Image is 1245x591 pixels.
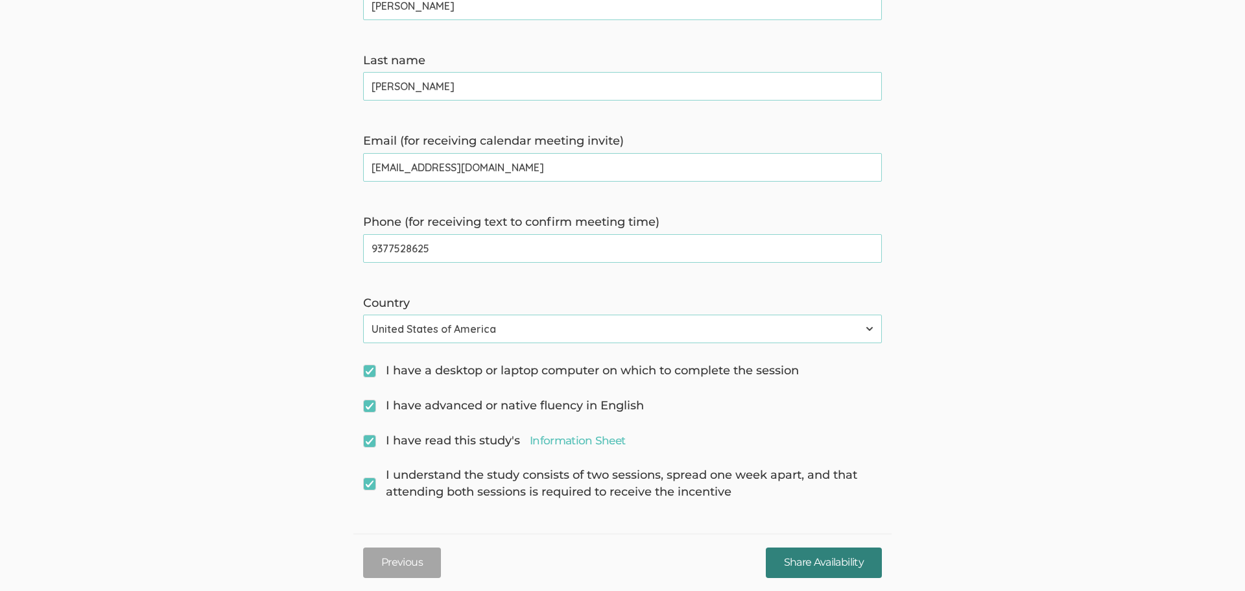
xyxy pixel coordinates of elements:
span: I understand the study consists of two sessions, spread one week apart, and that attending both s... [363,467,882,500]
span: I have a desktop or laptop computer on which to complete the session [363,363,799,380]
label: Country [363,295,882,312]
button: Previous [363,548,441,578]
span: I have advanced or native fluency in English [363,398,644,415]
label: Email (for receiving calendar meeting invite) [363,133,882,150]
a: Information Sheet [530,433,625,448]
input: Share Availability [766,548,882,578]
span: I have read this study's [363,433,625,450]
label: Last name [363,53,882,69]
label: Phone (for receiving text to confirm meeting time) [363,214,882,231]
